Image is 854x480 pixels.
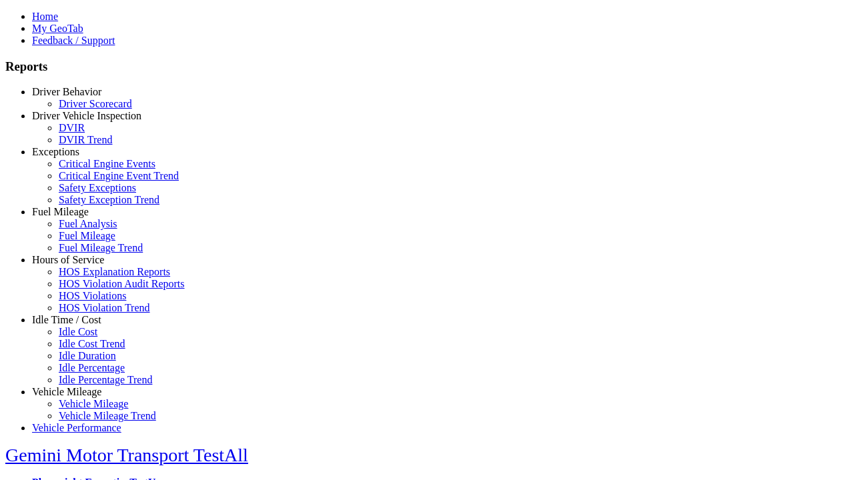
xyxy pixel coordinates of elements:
[32,23,83,34] a: My GeoTab
[32,386,101,397] a: Vehicle Mileage
[59,98,132,109] a: Driver Scorecard
[59,290,126,301] a: HOS Violations
[59,410,156,421] a: Vehicle Mileage Trend
[32,254,104,265] a: Hours of Service
[59,266,170,277] a: HOS Explanation Reports
[32,110,141,121] a: Driver Vehicle Inspection
[5,59,849,74] h3: Reports
[59,230,115,241] a: Fuel Mileage
[59,302,150,313] a: HOS Violation Trend
[59,338,125,349] a: Idle Cost Trend
[32,11,58,22] a: Home
[32,314,101,325] a: Idle Time / Cost
[59,374,152,385] a: Idle Percentage Trend
[59,134,112,145] a: DVIR Trend
[59,194,159,205] a: Safety Exception Trend
[59,158,155,169] a: Critical Engine Events
[59,398,128,409] a: Vehicle Mileage
[59,350,116,361] a: Idle Duration
[59,218,117,229] a: Fuel Analysis
[32,422,121,433] a: Vehicle Performance
[59,242,143,253] a: Fuel Mileage Trend
[59,278,185,289] a: HOS Violation Audit Reports
[59,170,179,181] a: Critical Engine Event Trend
[5,445,248,465] a: Gemini Motor Transport TestAll
[32,206,89,217] a: Fuel Mileage
[32,35,115,46] a: Feedback / Support
[59,362,125,373] a: Idle Percentage
[32,146,79,157] a: Exceptions
[59,326,97,337] a: Idle Cost
[32,86,101,97] a: Driver Behavior
[59,122,85,133] a: DVIR
[59,182,136,193] a: Safety Exceptions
